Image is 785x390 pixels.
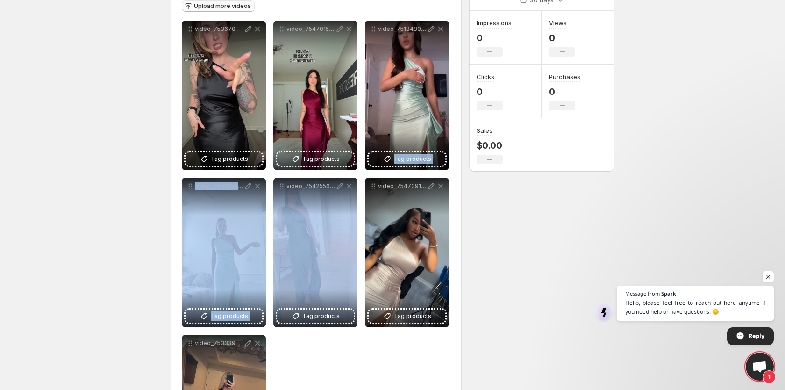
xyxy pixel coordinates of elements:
h3: Purchases [549,72,580,81]
div: video_7518480712664763661Tag products [365,21,449,170]
button: Tag products [369,152,445,166]
p: 0 [477,32,512,43]
div: video_7510699223373942047Tag products [182,178,266,327]
div: video_7547015768144235831Tag products [273,21,357,170]
span: Upload more videos [194,2,251,10]
span: Spark [661,291,676,296]
p: 0 [549,32,575,43]
div: video_7536700608405933342Tag products [182,21,266,170]
span: Tag products [211,311,248,321]
button: Tag products [186,310,262,323]
span: Tag products [302,154,340,164]
p: video_7542556159333485855 [286,182,335,190]
div: video_7542556159333485855Tag products [273,178,357,327]
span: 1 [763,370,776,383]
span: Tag products [211,154,248,164]
h3: Clicks [477,72,494,81]
h3: Views [549,18,567,28]
div: video_7547391358521085215Tag products [365,178,449,327]
p: 0 [477,86,503,97]
button: Tag products [186,152,262,166]
p: video_7510699223373942047 [195,182,243,190]
span: Hello, please feel free to reach out here anytime if you need help or have questions. 😊 [625,298,765,316]
p: video_7547015768144235831 [286,25,335,33]
button: Upload more videos [182,0,255,12]
span: Tag products [394,154,431,164]
button: Tag products [277,152,354,166]
span: Tag products [394,311,431,321]
p: $0.00 [477,140,503,151]
button: Tag products [277,310,354,323]
span: Reply [749,328,764,344]
p: video_7533395295594482975 [195,339,243,347]
h3: Sales [477,126,492,135]
div: Open chat [746,353,774,381]
p: 0 [549,86,580,97]
p: video_7547391358521085215 [378,182,427,190]
span: Tag products [302,311,340,321]
p: video_7536700608405933342 [195,25,243,33]
span: Message from [625,291,660,296]
p: video_7518480712664763661 [378,25,427,33]
h3: Impressions [477,18,512,28]
button: Tag products [369,310,445,323]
